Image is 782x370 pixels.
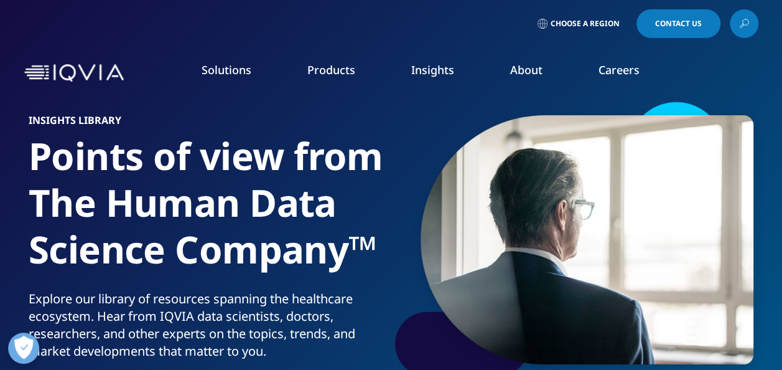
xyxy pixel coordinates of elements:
a: Careers [598,62,640,77]
h6: Insights Library [29,115,386,133]
span: Choose a Region [551,19,620,29]
a: Contact Us [636,9,720,38]
p: Explore our library of resources spanning the healthcare ecosystem. Hear from IQVIA data scientis... [29,290,386,368]
button: Open Preferences [8,333,39,364]
span: Contact Us [655,20,702,27]
a: Products [307,62,355,77]
nav: Primary [129,44,758,102]
img: IQVIA Healthcare Information Technology and Pharma Clinical Research Company [24,64,124,82]
a: Solutions [202,62,251,77]
h1: Points of view from The Human Data Science Company™ [29,133,386,290]
a: About [510,62,542,77]
a: Insights [411,62,454,77]
img: gettyimages-994519422-900px.jpg [421,115,753,364]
